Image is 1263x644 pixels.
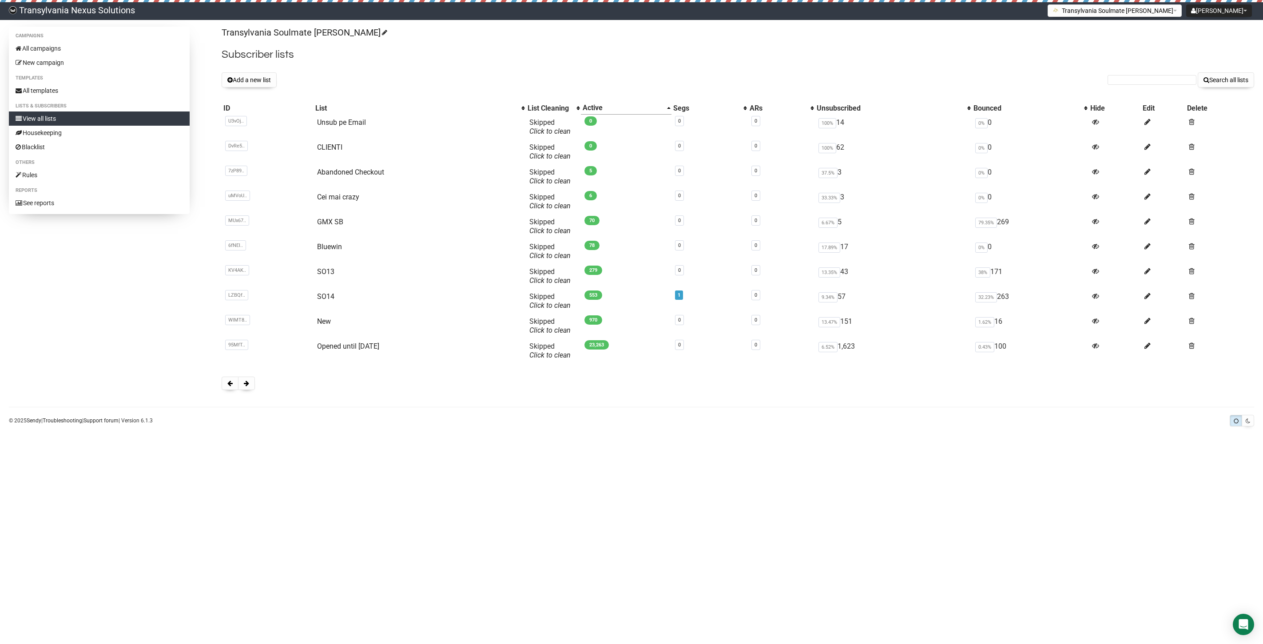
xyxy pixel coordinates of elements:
[815,189,971,214] td: 3
[225,116,247,126] span: U3vOj..
[583,103,662,112] div: Active
[317,143,342,151] a: CLIENTI
[584,166,597,175] span: 5
[1186,4,1252,17] button: [PERSON_NAME]
[9,185,190,196] li: Reports
[317,193,359,201] a: Cei mai crazy
[584,191,597,200] span: 6
[9,126,190,140] a: Housekeeping
[818,342,838,352] span: 6.52%
[818,317,840,327] span: 13.47%
[818,267,840,278] span: 13.35%
[815,314,971,338] td: 151
[529,351,571,359] a: Click to clean
[972,239,1089,264] td: 0
[1143,104,1184,113] div: Edit
[818,168,838,178] span: 37.5%
[972,102,1089,115] th: Bounced: No sort applied, activate to apply an ascending sort
[529,177,571,185] a: Click to clean
[9,111,190,126] a: View all lists
[755,193,757,199] a: 0
[755,342,757,348] a: 0
[225,290,248,300] span: LZBQf..
[529,326,571,334] a: Click to clean
[815,115,971,139] td: 14
[529,242,571,260] span: Skipped
[317,292,334,301] a: SO14
[584,216,600,225] span: 70
[529,143,571,160] span: Skipped
[529,301,571,310] a: Click to clean
[222,102,313,115] th: ID: No sort applied, sorting is disabled
[581,102,671,115] th: Active: Ascending sort applied, activate to apply a descending sort
[678,118,681,124] a: 0
[972,214,1089,239] td: 269
[222,47,1254,63] h2: Subscriber lists
[815,239,971,264] td: 17
[225,166,247,176] span: 7zP89..
[222,27,386,38] a: Transylvania Soulmate [PERSON_NAME]
[972,264,1089,289] td: 171
[529,118,571,135] span: Skipped
[529,152,571,160] a: Click to clean
[315,104,517,113] div: List
[9,41,190,56] a: All campaigns
[584,266,602,275] span: 279
[972,115,1089,139] td: 0
[9,140,190,154] a: Blacklist
[815,264,971,289] td: 43
[222,72,277,87] button: Add a new list
[818,193,840,203] span: 33.33%
[815,164,971,189] td: 3
[815,214,971,239] td: 5
[314,102,526,115] th: List: No sort applied, activate to apply an ascending sort
[975,143,988,153] span: 0%
[972,139,1089,164] td: 0
[317,267,334,276] a: SO13
[1090,104,1139,113] div: Hide
[755,143,757,149] a: 0
[755,242,757,248] a: 0
[9,416,153,425] p: © 2025 | | | Version 6.1.3
[755,292,757,298] a: 0
[975,218,997,228] span: 79.35%
[972,164,1089,189] td: 0
[678,168,681,174] a: 0
[975,292,997,302] span: 32.23%
[815,102,971,115] th: Unsubscribed: No sort applied, activate to apply an ascending sort
[972,189,1089,214] td: 0
[755,267,757,273] a: 0
[975,118,988,128] span: 0%
[9,168,190,182] a: Rules
[678,342,681,348] a: 0
[1233,614,1254,635] div: Open Intercom Messenger
[673,104,739,113] div: Segs
[529,218,571,235] span: Skipped
[9,56,190,70] a: New campaign
[43,417,82,424] a: Troubleshooting
[529,127,571,135] a: Click to clean
[529,193,571,210] span: Skipped
[584,290,602,300] span: 553
[317,342,379,350] a: Opened until [DATE]
[975,342,994,352] span: 0.43%
[225,191,250,201] span: uMVoU..
[748,102,815,115] th: ARs: No sort applied, activate to apply an ascending sort
[1198,72,1254,87] button: Search all lists
[317,242,342,251] a: Bluewin
[818,218,838,228] span: 6.67%
[225,141,248,151] span: DvRe5..
[223,104,311,113] div: ID
[678,317,681,323] a: 0
[972,314,1089,338] td: 16
[755,168,757,174] a: 0
[678,242,681,248] a: 0
[584,241,600,250] span: 78
[815,338,971,363] td: 1,623
[1048,4,1182,17] button: Transylvania Soulmate [PERSON_NAME]
[529,342,571,359] span: Skipped
[225,265,249,275] span: KV4AK..
[584,141,597,151] span: 0
[975,168,988,178] span: 0%
[755,317,757,323] a: 0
